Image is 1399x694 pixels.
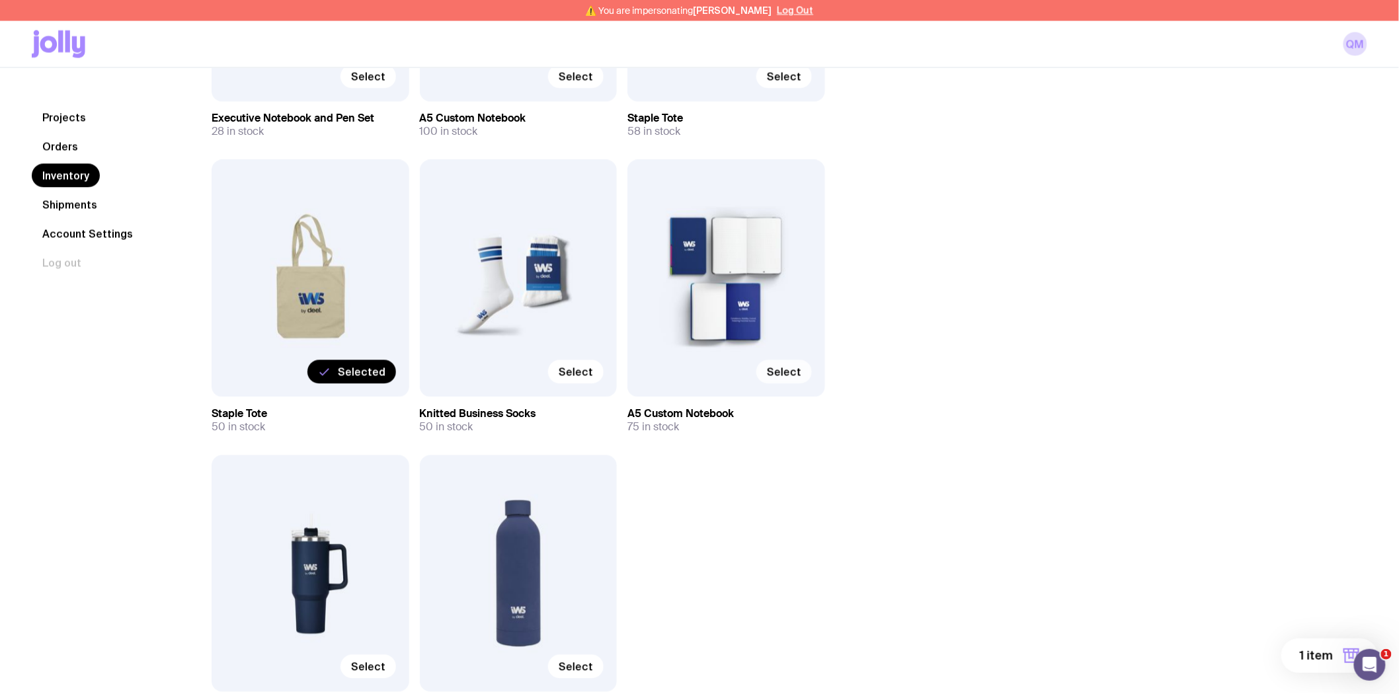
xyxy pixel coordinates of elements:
span: Select [767,366,801,379]
a: Projects [32,105,97,129]
span: 100 in stock [420,126,478,139]
a: Orders [32,134,89,158]
button: Log out [32,251,92,274]
span: 28 in stock [212,126,264,139]
span: Select [559,70,593,83]
iframe: Intercom live chat [1354,649,1386,681]
span: Select [767,70,801,83]
span: 58 in stock [627,126,680,139]
h3: A5 Custom Notebook [420,112,618,126]
span: ⚠️ You are impersonating [586,5,772,16]
span: Select [351,70,385,83]
h3: A5 Custom Notebook [627,408,825,421]
span: Selected [338,366,385,379]
span: [PERSON_NAME] [694,5,772,16]
a: Inventory [32,163,100,187]
h3: Staple Tote [212,408,409,421]
span: 1 item [1300,648,1333,664]
a: Account Settings [32,221,143,245]
span: Select [559,660,593,674]
h3: Staple Tote [627,112,825,126]
span: 50 in stock [212,421,265,434]
span: 1 [1381,649,1392,660]
h3: Executive Notebook and Pen Set [212,112,409,126]
span: 50 in stock [420,421,473,434]
a: QM [1343,32,1367,56]
a: Shipments [32,192,108,216]
span: 75 in stock [627,421,679,434]
h3: Knitted Business Socks [420,408,618,421]
span: Select [559,366,593,379]
button: Log Out [778,5,814,16]
button: 1 item [1281,638,1378,673]
span: Select [351,660,385,674]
